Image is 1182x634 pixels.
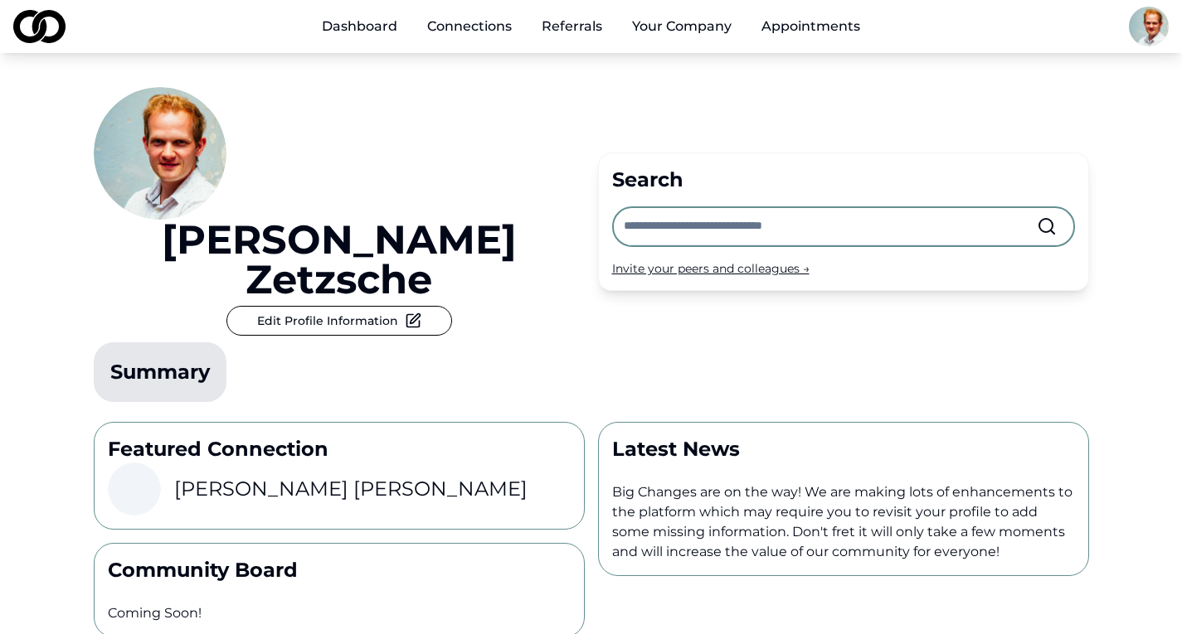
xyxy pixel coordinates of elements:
p: Latest News [612,436,1075,462]
img: logo [13,10,66,43]
a: [PERSON_NAME] Zetzsche [94,220,585,299]
h3: [PERSON_NAME] [PERSON_NAME] [174,476,528,502]
div: Invite your peers and colleagues → [612,260,1075,277]
a: Referrals [528,10,615,43]
a: Connections [414,10,525,43]
div: Summary [110,359,210,385]
div: Search [612,167,1075,193]
img: 16f166af-a3ed-4e82-bb19-e19fe603f737-1690293095294-profile_picture.jpg [1129,7,1169,46]
img: 16f166af-a3ed-4e82-bb19-e19fe603f737-1690293095294-profile_picture.jpg [94,87,226,220]
a: Dashboard [309,10,411,43]
p: Big Changes are on the way! We are making lots of enhancements to the platform which may require ... [612,482,1075,562]
p: Coming Soon! [108,603,571,623]
button: Edit Profile Information [226,306,452,336]
button: Your Company [619,10,745,43]
a: Appointments [748,10,873,43]
nav: Main [309,10,873,43]
p: Community Board [108,557,571,583]
p: Featured Connection [108,436,571,462]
